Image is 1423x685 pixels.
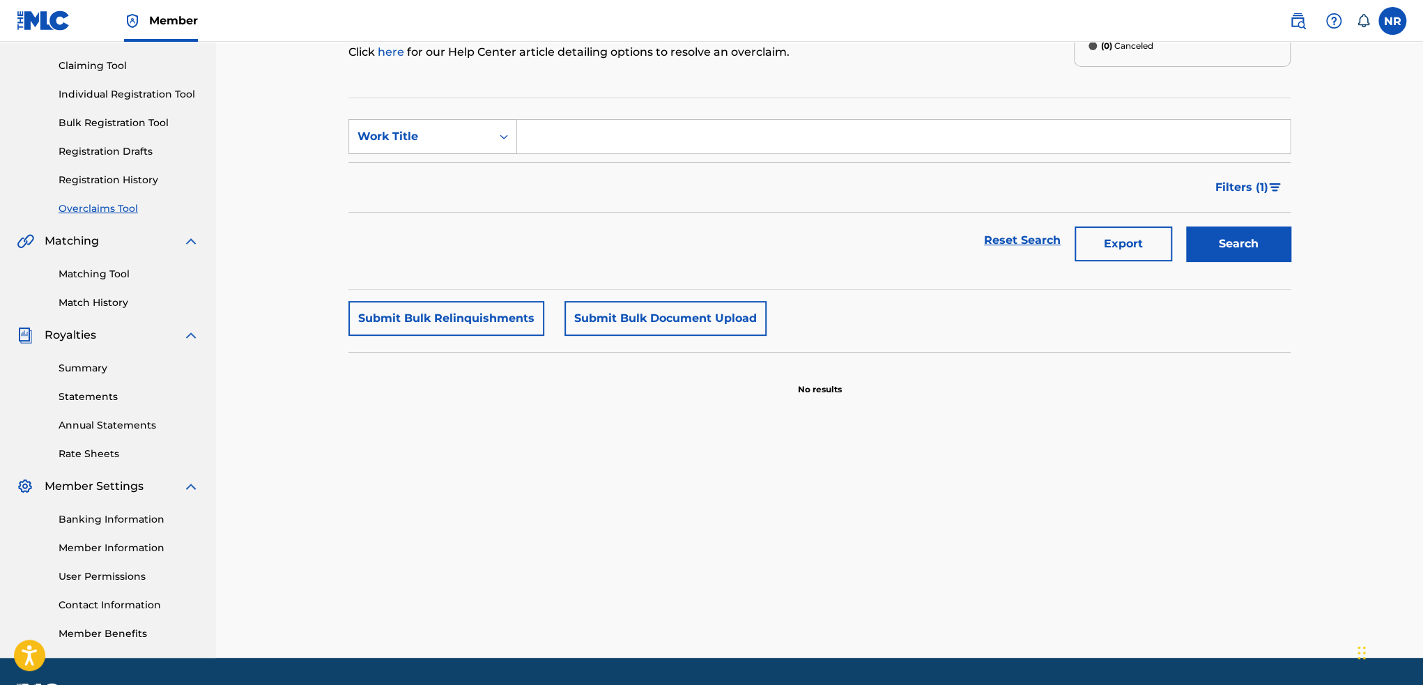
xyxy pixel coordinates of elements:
[1215,179,1268,196] span: Filters ( 1 )
[59,541,199,555] a: Member Information
[59,512,199,527] a: Banking Information
[183,478,199,495] img: expand
[59,87,199,102] a: Individual Registration Tool
[17,327,33,344] img: Royalties
[59,295,199,310] a: Match History
[1320,7,1348,35] div: Help
[45,327,96,344] span: Royalties
[17,233,34,249] img: Matching
[348,44,1074,61] p: Click for our Help Center article detailing options to resolve an overclaim.
[183,327,199,344] img: expand
[45,233,99,249] span: Matching
[977,225,1068,256] a: Reset Search
[59,59,199,73] a: Claiming Tool
[357,128,483,145] div: Work Title
[59,598,199,613] a: Contact Information
[1101,40,1153,52] p: Canceled
[59,418,199,433] a: Annual Statements
[59,569,199,584] a: User Permissions
[1207,170,1291,205] button: Filters (1)
[1353,618,1423,685] iframe: Chat Widget
[45,478,144,495] span: Member Settings
[17,478,33,495] img: Member Settings
[59,116,199,130] a: Bulk Registration Tool
[1357,632,1366,674] div: Drag
[59,201,199,216] a: Overclaims Tool
[1289,13,1306,29] img: search
[59,361,199,376] a: Summary
[1075,226,1172,261] button: Export
[1325,13,1342,29] img: help
[59,144,199,159] a: Registration Drafts
[59,447,199,461] a: Rate Sheets
[17,10,70,31] img: MLC Logo
[348,301,544,336] button: Submit Bulk Relinquishments
[59,626,199,641] a: Member Benefits
[1378,7,1406,35] div: User Menu
[378,45,407,59] a: here
[348,119,1291,268] form: Search Form
[1284,7,1312,35] a: Public Search
[59,390,199,404] a: Statements
[124,13,141,29] img: Top Rightsholder
[1186,226,1291,261] button: Search
[183,233,199,249] img: expand
[59,173,199,187] a: Registration History
[149,13,198,29] span: Member
[564,301,767,336] button: Submit Bulk Document Upload
[1269,183,1281,192] img: filter
[1101,40,1112,51] span: (0)
[59,267,199,282] a: Matching Tool
[1356,14,1370,28] div: Notifications
[798,367,842,396] p: No results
